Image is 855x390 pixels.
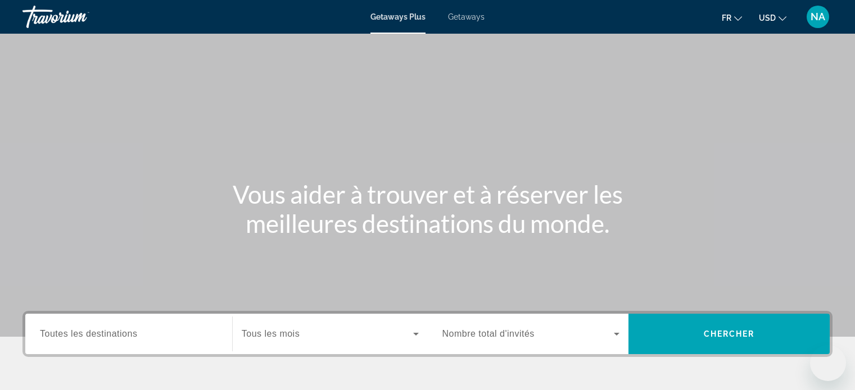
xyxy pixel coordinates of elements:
[704,329,755,338] span: Chercher
[370,12,426,21] a: Getaways Plus
[442,329,535,338] span: Nombre total d'invités
[242,329,300,338] span: Tous les mois
[25,314,830,354] div: Search widget
[811,11,825,22] span: NA
[759,10,786,26] button: Change currency
[722,10,742,26] button: Change language
[22,2,135,31] a: Travorium
[448,12,485,21] a: Getaways
[759,13,776,22] span: USD
[628,314,830,354] button: Chercher
[803,5,833,29] button: User Menu
[722,13,731,22] span: fr
[810,345,846,381] iframe: Bouton de lancement de la fenêtre de messagerie
[40,329,137,338] span: Toutes les destinations
[217,180,639,238] h1: Vous aider à trouver et à réserver les meilleures destinations du monde.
